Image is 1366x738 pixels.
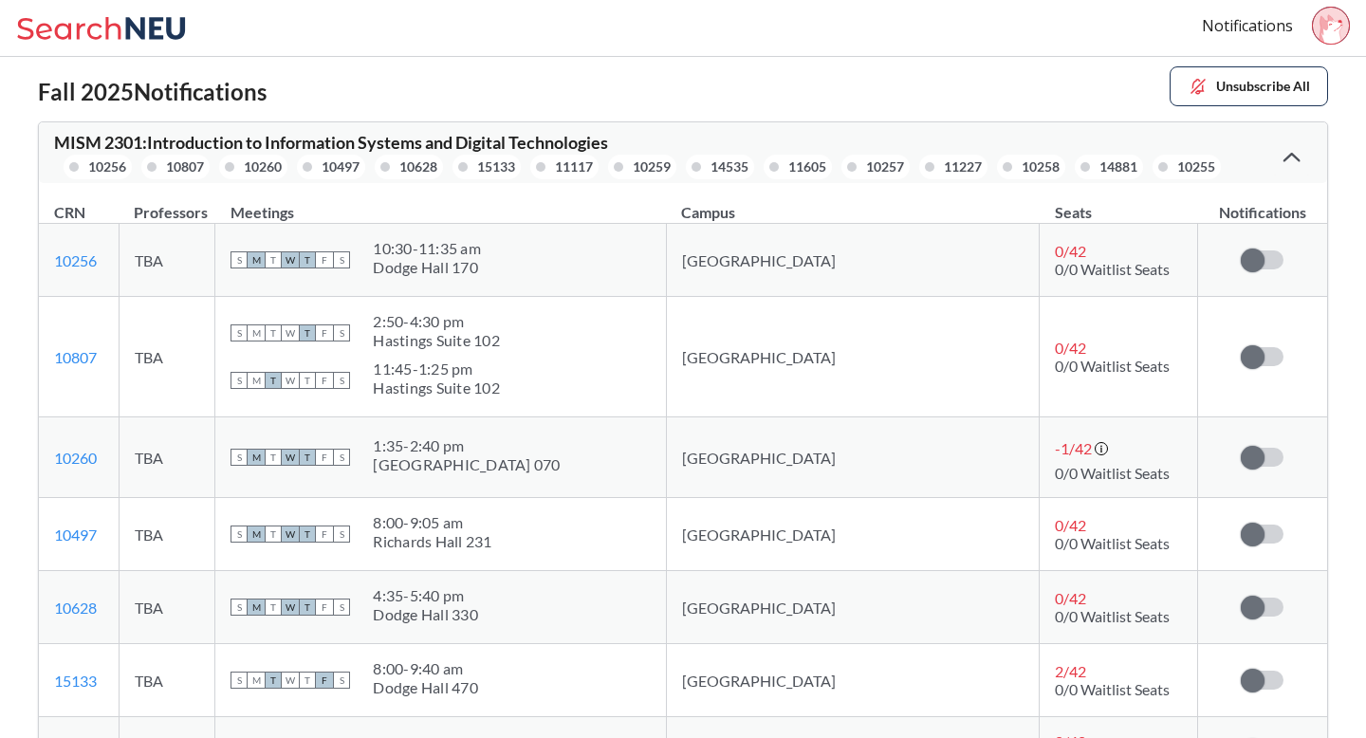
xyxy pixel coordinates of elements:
div: CRN [54,202,85,223]
span: 0/0 Waitlist Seats [1055,260,1170,278]
span: M [248,324,265,341]
span: T [299,599,316,616]
div: 11117 [555,157,593,177]
td: TBA [119,644,215,717]
span: T [265,324,282,341]
span: S [333,672,350,689]
span: F [316,251,333,268]
span: T [265,372,282,389]
span: 0 / 42 [1055,516,1086,534]
div: 2:50 - 4:30 pm [373,312,500,331]
th: Seats [1040,183,1198,224]
a: 10628 [54,599,97,617]
div: 8:00 - 9:05 am [373,513,491,532]
div: Dodge Hall 170 [373,258,481,277]
span: T [265,599,282,616]
span: 0 / 42 [1055,242,1086,260]
div: 11227 [944,157,982,177]
span: M [248,372,265,389]
span: 0/0 Waitlist Seats [1055,357,1170,375]
td: TBA [119,224,215,297]
div: 10258 [1022,157,1060,177]
div: 10257 [866,157,904,177]
span: F [316,372,333,389]
th: Campus [666,183,1040,224]
td: [GEOGRAPHIC_DATA] [666,644,1040,717]
span: W [282,599,299,616]
span: M [248,599,265,616]
div: Hastings Suite 102 [373,331,500,350]
span: W [282,449,299,466]
td: [GEOGRAPHIC_DATA] [666,417,1040,498]
td: TBA [119,498,215,571]
span: F [316,526,333,543]
div: 10256 [88,157,126,177]
div: Dodge Hall 330 [373,605,478,624]
span: S [333,526,350,543]
th: Meetings [215,183,666,224]
span: T [299,526,316,543]
div: 15133 [477,157,515,177]
div: 10807 [166,157,204,177]
span: F [316,672,333,689]
span: T [299,372,316,389]
span: 0/0 Waitlist Seats [1055,464,1170,482]
span: T [265,526,282,543]
div: Richards Hall 231 [373,532,491,551]
div: Hastings Suite 102 [373,378,500,397]
span: S [231,599,248,616]
td: [GEOGRAPHIC_DATA] [666,498,1040,571]
span: S [231,372,248,389]
span: W [282,372,299,389]
span: W [282,526,299,543]
span: T [265,449,282,466]
span: T [299,251,316,268]
th: Professors [119,183,215,224]
span: -1 / 42 [1055,439,1092,457]
div: 11:45 - 1:25 pm [373,360,500,378]
span: S [231,672,248,689]
div: 10628 [399,157,437,177]
span: MISM 2301 : Introduction to Information Systems and Digital Technologies [54,132,608,153]
span: 0 / 42 [1055,339,1086,357]
td: [GEOGRAPHIC_DATA] [666,571,1040,644]
div: 10255 [1177,157,1215,177]
span: T [299,672,316,689]
td: TBA [119,571,215,644]
span: S [231,251,248,268]
span: S [333,324,350,341]
td: TBA [119,297,215,417]
div: 10497 [322,157,360,177]
span: S [333,251,350,268]
div: 14535 [711,157,748,177]
div: [GEOGRAPHIC_DATA] 070 [373,455,560,474]
a: 10256 [54,251,97,269]
span: M [248,672,265,689]
span: T [265,672,282,689]
td: [GEOGRAPHIC_DATA] [666,224,1040,297]
td: [GEOGRAPHIC_DATA] [666,297,1040,417]
span: S [333,449,350,466]
img: unsubscribe.svg [1188,76,1209,97]
a: 10260 [54,449,97,467]
span: S [231,324,248,341]
h2: Fall 2025 Notifications [38,79,267,106]
div: 4:35 - 5:40 pm [373,586,478,605]
a: 10807 [54,348,97,366]
div: 8:00 - 9:40 am [373,659,478,678]
span: M [248,526,265,543]
span: T [265,251,282,268]
button: Unsubscribe All [1170,66,1328,106]
td: TBA [119,417,215,498]
span: W [282,324,299,341]
div: 10260 [244,157,282,177]
div: 14881 [1099,157,1137,177]
span: 0/0 Waitlist Seats [1055,534,1170,552]
span: 2 / 42 [1055,662,1086,680]
span: F [316,599,333,616]
span: 0/0 Waitlist Seats [1055,607,1170,625]
div: 10259 [633,157,671,177]
a: 10497 [54,526,97,544]
span: S [333,599,350,616]
div: 1:35 - 2:40 pm [373,436,560,455]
